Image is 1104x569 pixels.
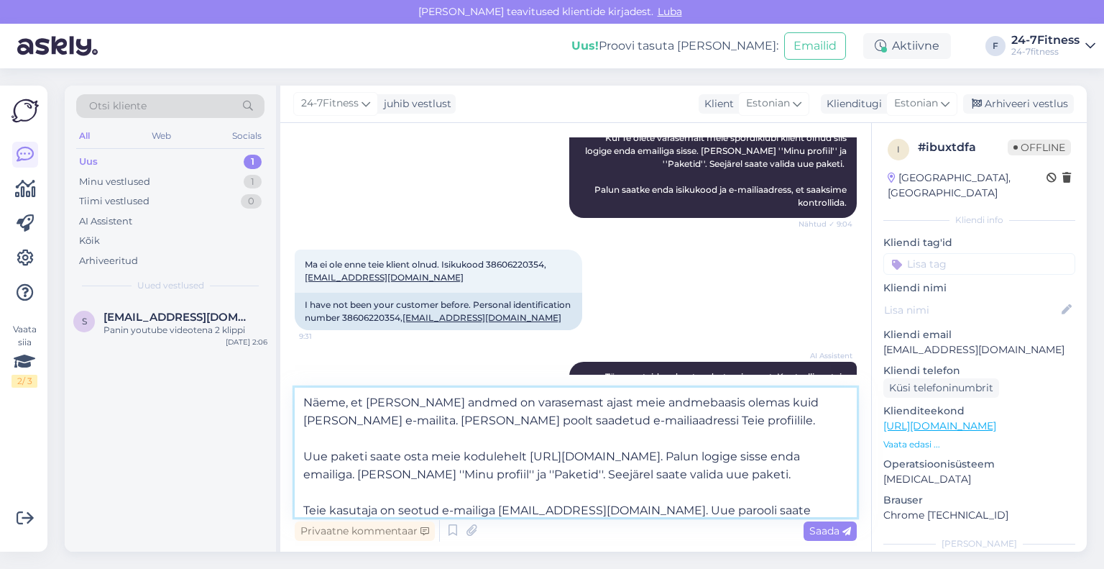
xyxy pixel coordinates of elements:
[809,524,851,537] span: Saada
[301,96,359,111] span: 24-7Fitness
[883,378,999,398] div: Küsi telefoninumbrit
[79,234,100,248] div: Kõik
[244,175,262,189] div: 1
[226,337,267,347] div: [DATE] 2:06
[585,94,849,208] span: Tere! Täname Teid pöördumise eest! Kui Te olete varasemalt meie spordiklubi klient olnud siis log...
[897,144,900,155] span: i
[985,36,1006,56] div: F
[295,522,435,541] div: Privaatne kommentaar
[79,214,132,229] div: AI Assistent
[244,155,262,169] div: 1
[799,350,852,361] span: AI Assistent
[149,127,174,145] div: Web
[1008,140,1071,155] span: Offline
[305,272,464,283] a: [EMAIL_ADDRESS][DOMAIN_NAME]
[378,96,451,111] div: juhib vestlust
[653,5,686,18] span: Luba
[241,194,262,209] div: 0
[1011,35,1095,58] a: 24-7Fitness24-7fitness
[883,253,1075,275] input: Lisa tag
[299,331,353,342] span: 9:31
[79,254,138,268] div: Arhiveeritud
[103,324,267,337] div: Panin youtube videotena 2 klippi
[11,375,37,388] div: 2 / 3
[883,537,1075,550] div: [PERSON_NAME]
[883,472,1075,487] p: [MEDICAL_DATA]
[883,327,1075,342] p: Kliendi email
[746,96,790,111] span: Estonian
[79,175,150,189] div: Minu vestlused
[883,457,1075,472] p: Operatsioonisüsteem
[918,139,1008,156] div: # ibuxtdfa
[883,281,1075,296] p: Kliendi nimi
[884,302,1059,318] input: Lisa nimi
[229,127,264,145] div: Socials
[79,155,98,169] div: Uus
[605,371,849,395] span: Täname teid andmete edastamise eest. Kontrollime teie andmeid meie andmebaasist.
[11,97,39,124] img: Askly Logo
[76,127,93,145] div: All
[79,194,149,209] div: Tiimi vestlused
[571,39,599,53] b: Uus!
[883,493,1075,508] p: Brauser
[11,323,37,388] div: Vaata siia
[402,312,561,323] a: [EMAIL_ADDRESS][DOMAIN_NAME]
[699,96,734,111] div: Klient
[883,404,1075,419] p: Klienditeekond
[89,99,147,114] span: Otsi kliente
[883,342,1075,358] p: [EMAIL_ADDRESS][DOMAIN_NAME]
[963,94,1074,114] div: Arhiveeri vestlus
[883,438,1075,451] p: Vaata edasi ...
[305,259,546,283] span: Ma ei ole enne teie klient olnud. Isikukood 38606220354,
[1011,46,1080,58] div: 24-7fitness
[888,170,1046,201] div: [GEOGRAPHIC_DATA], [GEOGRAPHIC_DATA]
[883,508,1075,523] p: Chrome [TECHNICAL_ID]
[82,316,87,327] span: s
[103,311,253,324] span: supsti1@gmail.com
[863,33,951,59] div: Aktiivne
[784,32,846,60] button: Emailid
[295,388,857,517] textarea: Näeme, et [PERSON_NAME] andmed on varasemast ajast meie andmebaasis olemas kuid [PERSON_NAME] e-m...
[883,363,1075,378] p: Kliendi telefon
[894,96,938,111] span: Estonian
[883,419,996,432] a: [URL][DOMAIN_NAME]
[883,214,1075,227] div: Kliendi info
[137,279,204,292] span: Uued vestlused
[883,235,1075,250] p: Kliendi tag'id
[295,293,582,330] div: I have not been your customer before. Personal identification number 38606220354,
[821,96,882,111] div: Klienditugi
[571,37,778,55] div: Proovi tasuta [PERSON_NAME]:
[1011,35,1080,46] div: 24-7Fitness
[799,219,852,229] span: Nähtud ✓ 9:04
